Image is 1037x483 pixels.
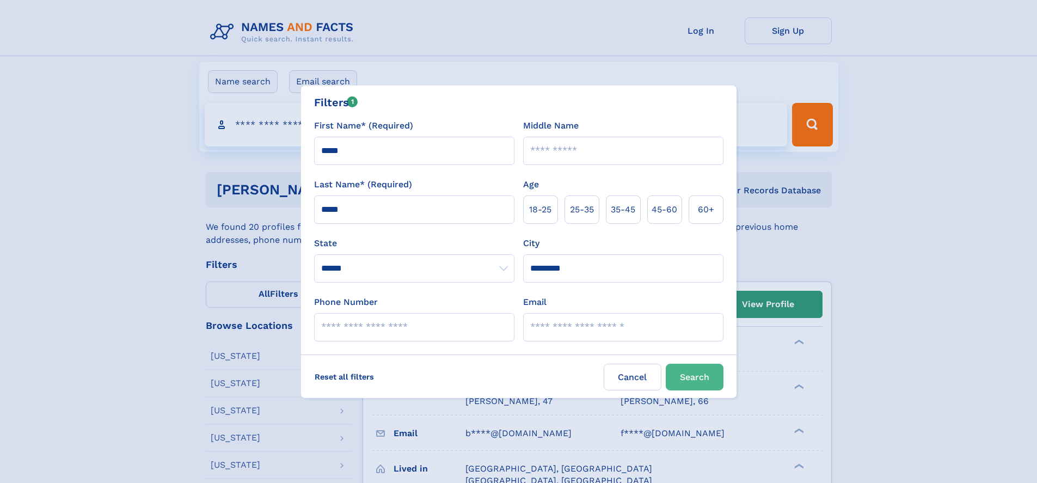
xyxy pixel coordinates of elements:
[698,203,714,216] span: 60+
[523,178,539,191] label: Age
[611,203,635,216] span: 35‑45
[666,364,723,390] button: Search
[529,203,551,216] span: 18‑25
[314,296,378,309] label: Phone Number
[570,203,594,216] span: 25‑35
[604,364,661,390] label: Cancel
[523,237,539,250] label: City
[652,203,677,216] span: 45‑60
[314,119,413,132] label: First Name* (Required)
[523,119,579,132] label: Middle Name
[308,364,381,390] label: Reset all filters
[314,94,358,111] div: Filters
[523,296,547,309] label: Email
[314,178,412,191] label: Last Name* (Required)
[314,237,514,250] label: State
